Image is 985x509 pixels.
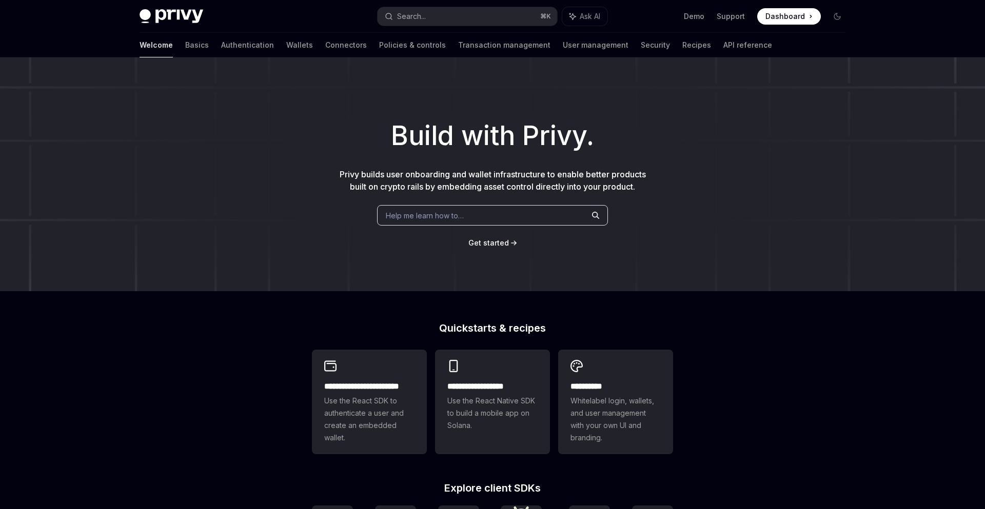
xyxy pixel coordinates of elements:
span: Dashboard [765,11,805,22]
a: Authentication [221,33,274,57]
a: Demo [684,11,704,22]
h2: Quickstarts & recipes [312,323,673,333]
a: Support [717,11,745,22]
span: ⌘ K [540,12,551,21]
a: User management [563,33,628,57]
button: Search...⌘K [378,7,557,26]
a: Transaction management [458,33,550,57]
span: Use the React Native SDK to build a mobile app on Solana. [447,395,538,432]
a: Dashboard [757,8,821,25]
div: Search... [397,10,426,23]
h1: Build with Privy. [16,116,969,156]
a: Welcome [140,33,173,57]
span: Ask AI [580,11,600,22]
button: Toggle dark mode [829,8,845,25]
a: Connectors [325,33,367,57]
a: API reference [723,33,772,57]
a: Get started [468,238,509,248]
span: Use the React SDK to authenticate a user and create an embedded wallet. [324,395,415,444]
a: Wallets [286,33,313,57]
span: Privy builds user onboarding and wallet infrastructure to enable better products built on crypto ... [340,169,646,192]
img: dark logo [140,9,203,24]
span: Get started [468,238,509,247]
span: Whitelabel login, wallets, and user management with your own UI and branding. [570,395,661,444]
a: Recipes [682,33,711,57]
h2: Explore client SDKs [312,483,673,493]
a: **** *****Whitelabel login, wallets, and user management with your own UI and branding. [558,350,673,454]
button: Ask AI [562,7,607,26]
span: Help me learn how to… [386,210,464,221]
a: **** **** **** ***Use the React Native SDK to build a mobile app on Solana. [435,350,550,454]
a: Security [641,33,670,57]
a: Policies & controls [379,33,446,57]
a: Basics [185,33,209,57]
